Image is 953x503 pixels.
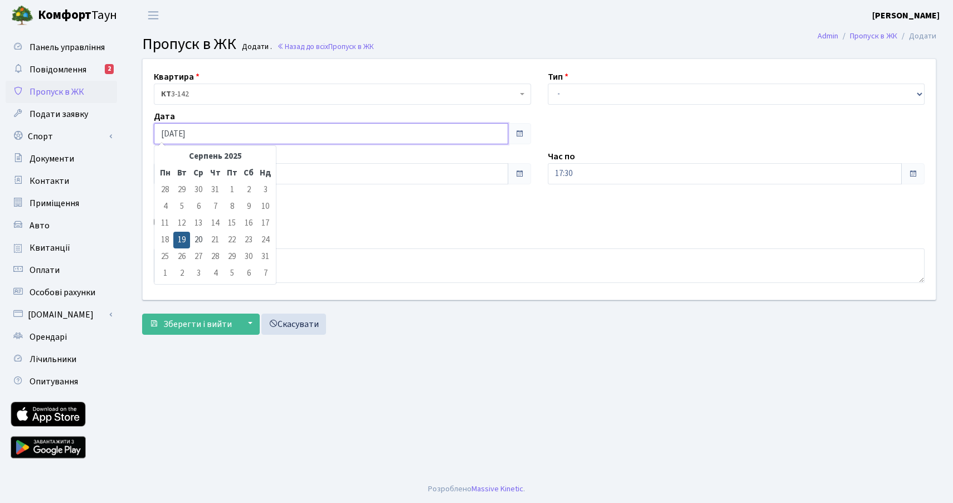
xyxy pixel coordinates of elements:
[157,215,173,232] td: 11
[30,286,95,299] span: Особові рахунки
[207,248,223,265] td: 28
[30,331,67,343] span: Орендарі
[11,4,33,27] img: logo.png
[6,125,117,148] a: Спорт
[223,182,240,198] td: 1
[257,198,274,215] td: 10
[207,232,223,248] td: 21
[6,348,117,370] a: Лічильники
[257,165,274,182] th: Нд
[240,265,257,282] td: 6
[257,215,274,232] td: 17
[154,84,531,105] span: <b>КТ</b>&nbsp;&nbsp;&nbsp;&nbsp;3-142
[190,248,207,265] td: 27
[548,150,575,163] label: Час по
[30,264,60,276] span: Оплати
[173,232,190,248] td: 19
[207,198,223,215] td: 7
[157,232,173,248] td: 18
[6,214,117,237] a: Авто
[30,219,50,232] span: Авто
[30,375,78,388] span: Опитування
[30,175,69,187] span: Контакти
[30,197,79,209] span: Приміщення
[30,41,105,53] span: Панель управління
[157,265,173,282] td: 1
[240,198,257,215] td: 9
[6,58,117,81] a: Повідомлення2
[257,232,274,248] td: 24
[223,215,240,232] td: 15
[6,304,117,326] a: [DOMAIN_NAME]
[173,165,190,182] th: Вт
[223,198,240,215] td: 8
[471,483,523,495] a: Massive Kinetic
[818,30,838,42] a: Admin
[30,353,76,365] span: Лічильники
[190,215,207,232] td: 13
[38,6,91,24] b: Комфорт
[154,110,175,123] label: Дата
[161,89,517,100] span: <b>КТ</b>&nbsp;&nbsp;&nbsp;&nbsp;3-142
[6,281,117,304] a: Особові рахунки
[428,483,525,495] div: Розроблено .
[207,265,223,282] td: 4
[277,41,374,52] a: Назад до всіхПропуск в ЖК
[173,265,190,282] td: 2
[161,89,171,100] b: КТ
[207,182,223,198] td: 31
[223,248,240,265] td: 29
[157,165,173,182] th: Пн
[30,108,88,120] span: Подати заявку
[240,182,257,198] td: 2
[30,64,86,76] span: Повідомлення
[223,232,240,248] td: 22
[190,265,207,282] td: 3
[6,81,117,103] a: Пропуск в ЖК
[207,215,223,232] td: 14
[6,237,117,259] a: Квитанції
[6,259,117,281] a: Оплати
[6,103,117,125] a: Подати заявку
[30,242,70,254] span: Квитанції
[223,265,240,282] td: 5
[240,232,257,248] td: 23
[897,30,936,42] li: Додати
[207,165,223,182] th: Чт
[190,232,207,248] td: 20
[173,248,190,265] td: 26
[6,326,117,348] a: Орендарі
[139,6,167,25] button: Переключити навігацію
[190,182,207,198] td: 30
[154,70,200,84] label: Квартира
[257,182,274,198] td: 3
[190,165,207,182] th: Ср
[223,165,240,182] th: Пт
[6,36,117,58] a: Панель управління
[6,148,117,170] a: Документи
[240,42,272,52] small: Додати .
[142,33,236,55] span: Пропуск в ЖК
[30,153,74,165] span: Документи
[173,215,190,232] td: 12
[240,165,257,182] th: Сб
[240,248,257,265] td: 30
[328,41,374,52] span: Пропуск в ЖК
[173,182,190,198] td: 29
[142,314,239,335] button: Зберегти і вийти
[173,148,257,165] th: Серпень 2025
[30,86,84,98] span: Пропуск в ЖК
[6,370,117,393] a: Опитування
[38,6,117,25] span: Таун
[157,248,173,265] td: 25
[801,25,953,48] nav: breadcrumb
[157,198,173,215] td: 4
[173,198,190,215] td: 5
[157,182,173,198] td: 28
[872,9,940,22] a: [PERSON_NAME]
[257,265,274,282] td: 7
[6,170,117,192] a: Контакти
[257,248,274,265] td: 31
[190,198,207,215] td: 6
